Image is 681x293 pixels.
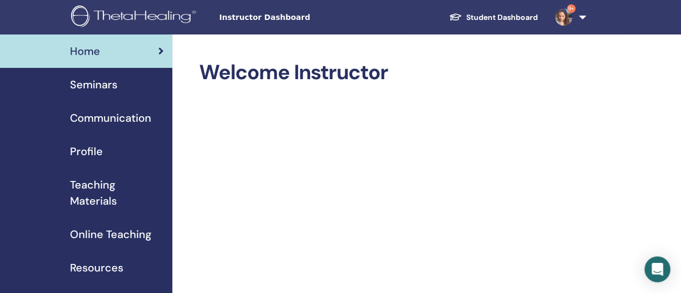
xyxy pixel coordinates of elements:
span: Resources [70,260,123,276]
span: Seminars [70,76,117,93]
a: Student Dashboard [440,8,546,27]
h2: Welcome Instructor [199,60,586,85]
div: Open Intercom Messenger [644,256,670,282]
span: Home [70,43,100,59]
span: Teaching Materials [70,177,164,209]
span: Online Teaching [70,226,151,242]
img: graduation-cap-white.svg [449,12,462,22]
span: Instructor Dashboard [219,12,381,23]
img: default.jpg [555,9,572,26]
img: logo.png [71,5,200,30]
span: 9+ [567,4,575,13]
span: Profile [70,143,103,159]
span: Communication [70,110,151,126]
